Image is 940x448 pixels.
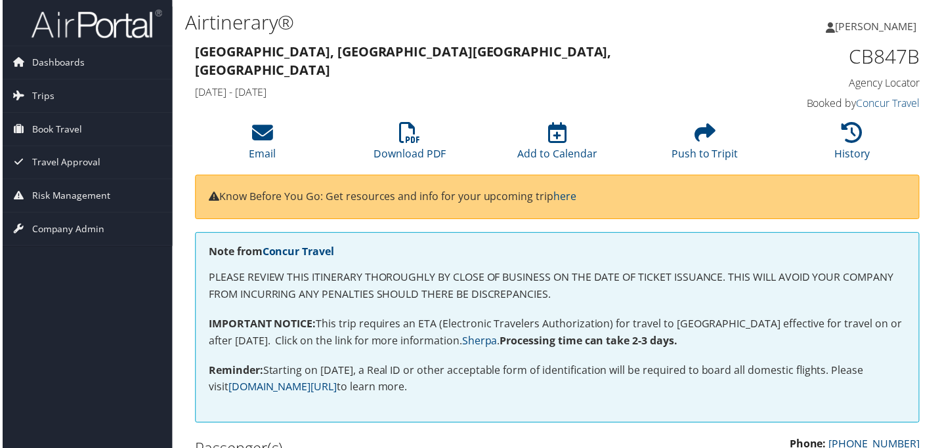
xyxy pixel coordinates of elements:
[30,180,108,213] span: Risk Management
[207,364,908,397] p: Starting on [DATE], a Real ID or other acceptable form of identification will be required to boar...
[30,113,80,146] span: Book Travel
[374,130,446,161] a: Download PDF
[500,335,679,350] strong: Processing time can take 2-3 days.
[30,147,98,180] span: Travel Approval
[194,43,612,79] strong: [GEOGRAPHIC_DATA], [GEOGRAPHIC_DATA] [GEOGRAPHIC_DATA], [GEOGRAPHIC_DATA]
[673,130,740,161] a: Push to Tripit
[207,271,908,304] p: PLEASE REVIEW THIS ITINERARY THOROUGHLY BY CLOSE OF BUSINESS ON THE DATE OF TICKET ISSUANCE. THIS...
[207,318,315,333] strong: IMPORTANT NOTICE:
[755,96,922,111] h4: Booked by
[207,190,908,207] p: Know Before You Go: Get resources and info for your upcoming trip
[755,43,922,71] h1: CB847B
[837,130,873,161] a: History
[828,7,932,46] a: [PERSON_NAME]
[29,9,160,39] img: airportal-logo.png
[30,80,52,113] span: Trips
[518,130,598,161] a: Add to Calendar
[755,76,922,91] h4: Agency Locator
[207,317,908,351] p: This trip requires an ETA (Electronic Travelers Authorization) for travel to [GEOGRAPHIC_DATA] ef...
[462,335,498,350] a: Sherpa
[30,47,83,79] span: Dashboards
[207,365,262,379] strong: Reminder:
[261,245,333,260] a: Concur Travel
[207,245,333,260] strong: Note from
[248,130,275,161] a: Email
[838,19,919,33] span: [PERSON_NAME]
[184,9,683,36] h1: Airtinerary®
[194,85,735,100] h4: [DATE] - [DATE]
[554,190,577,205] a: here
[30,214,102,247] span: Company Admin
[859,96,922,111] a: Concur Travel
[227,382,336,396] a: [DOMAIN_NAME][URL]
